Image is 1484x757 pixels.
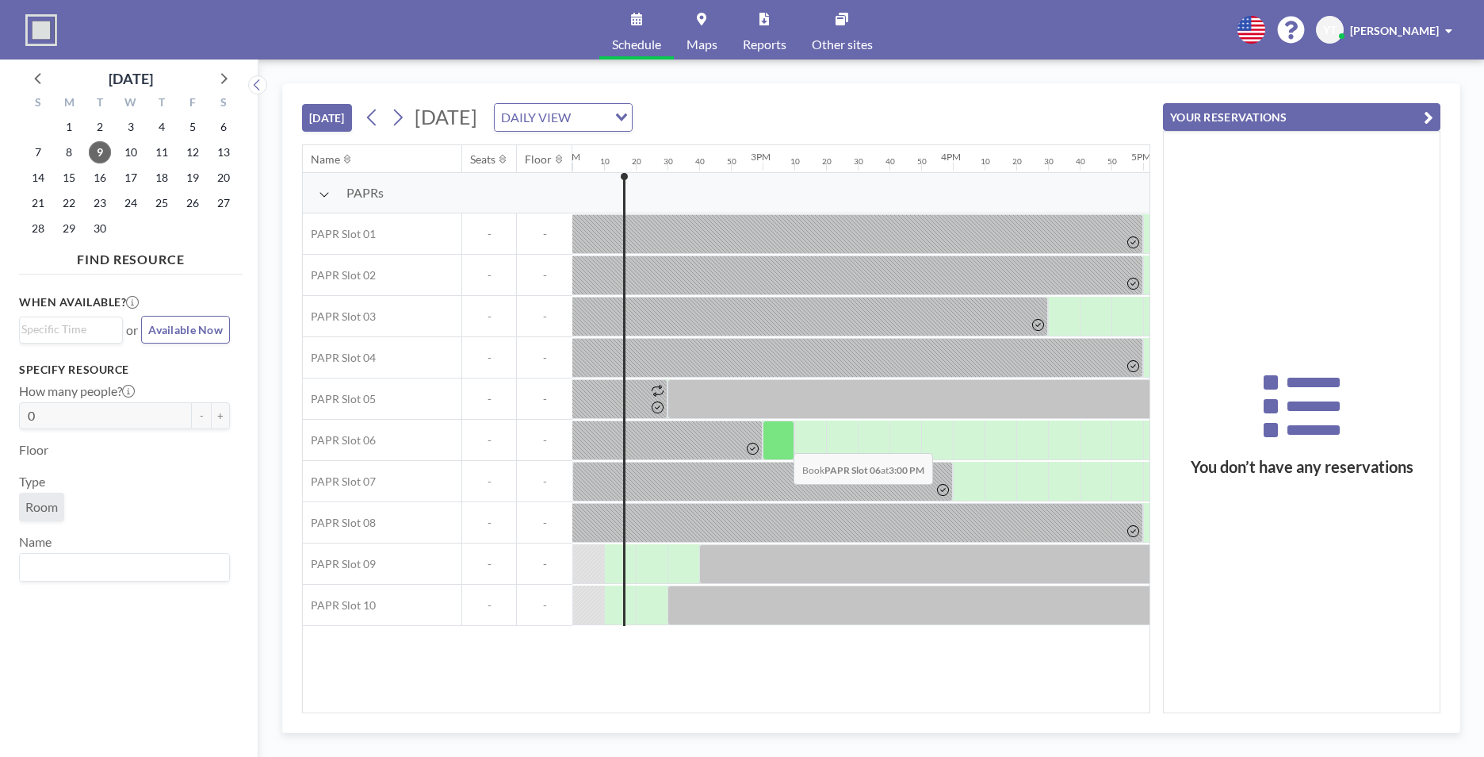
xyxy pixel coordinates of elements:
span: Tuesday, September 30, 2025 [89,217,111,240]
span: - [517,557,572,571]
span: Other sites [812,38,873,51]
span: - [462,309,516,324]
h3: You don’t have any reservations [1164,457,1440,477]
label: How many people? [19,383,135,399]
span: PAPR Slot 07 [303,475,376,489]
span: Saturday, September 27, 2025 [212,192,235,214]
span: - [462,433,516,448]
input: Search for option [21,321,113,338]
button: Available Now [141,316,230,344]
span: Monday, September 29, 2025 [58,217,80,240]
span: Thursday, September 11, 2025 [151,141,173,163]
img: organization-logo [25,14,57,46]
span: Tuesday, September 23, 2025 [89,192,111,214]
span: - [517,392,572,406]
span: Book at [794,453,933,485]
b: PAPR Slot 06 [824,464,881,476]
span: Saturday, September 13, 2025 [212,141,235,163]
span: Monday, September 15, 2025 [58,167,80,189]
span: Wednesday, September 10, 2025 [120,141,142,163]
span: Tuesday, September 9, 2025 [89,141,111,163]
label: Name [19,534,52,550]
span: Sunday, September 28, 2025 [27,217,49,240]
span: - [462,516,516,530]
span: PAPR Slot 01 [303,227,376,241]
label: Type [19,474,45,490]
span: Monday, September 8, 2025 [58,141,80,163]
span: - [462,392,516,406]
span: Monday, September 22, 2025 [58,192,80,214]
span: YT [1323,23,1337,37]
div: 20 [1012,156,1022,167]
span: - [462,227,516,241]
span: PAPR Slot 08 [303,516,376,530]
div: 50 [727,156,736,167]
span: - [517,227,572,241]
span: Wednesday, September 17, 2025 [120,167,142,189]
h4: FIND RESOURCE [19,245,243,267]
span: Thursday, September 25, 2025 [151,192,173,214]
div: 30 [664,156,673,167]
span: - [517,598,572,613]
span: Friday, September 26, 2025 [182,192,204,214]
b: 3:00 PM [889,464,924,476]
div: T [146,94,177,114]
span: Schedule [612,38,661,51]
div: Search for option [495,104,632,131]
span: - [517,433,572,448]
span: - [517,351,572,365]
span: Sunday, September 21, 2025 [27,192,49,214]
div: 10 [600,156,610,167]
span: PAPR Slot 05 [303,392,376,406]
span: Thursday, September 4, 2025 [151,116,173,138]
span: Room [25,499,58,515]
label: Floor [19,442,48,458]
span: Sunday, September 7, 2025 [27,141,49,163]
span: Reports [743,38,786,51]
div: 3PM [751,151,771,163]
div: M [54,94,85,114]
div: Search for option [20,554,229,581]
div: 40 [1076,156,1085,167]
span: Saturday, September 20, 2025 [212,167,235,189]
span: Friday, September 19, 2025 [182,167,204,189]
span: Available Now [148,323,223,336]
div: 30 [854,156,863,167]
input: Search for option [576,107,606,128]
div: S [23,94,54,114]
div: 50 [917,156,927,167]
div: 5PM [1131,151,1151,163]
input: Search for option [21,557,220,578]
span: Thursday, September 18, 2025 [151,167,173,189]
span: [DATE] [415,105,477,129]
div: Name [311,152,340,167]
span: Friday, September 12, 2025 [182,141,204,163]
span: - [462,557,516,571]
span: - [517,475,572,489]
div: 30 [1044,156,1054,167]
span: PAPR Slot 04 [303,351,376,365]
button: - [192,402,211,429]
div: 40 [695,156,705,167]
span: Maps [687,38,717,51]
span: - [517,309,572,324]
span: - [462,475,516,489]
span: - [517,516,572,530]
span: Wednesday, September 3, 2025 [120,116,142,138]
span: - [517,268,572,282]
span: - [462,351,516,365]
span: - [462,598,516,613]
div: 20 [822,156,832,167]
span: DAILY VIEW [498,107,574,128]
span: Tuesday, September 2, 2025 [89,116,111,138]
span: - [462,268,516,282]
div: T [85,94,116,114]
div: W [116,94,147,114]
span: Friday, September 5, 2025 [182,116,204,138]
div: 4PM [941,151,961,163]
div: Search for option [20,317,122,341]
span: Tuesday, September 16, 2025 [89,167,111,189]
span: or [126,322,138,338]
span: PAPR Slot 02 [303,268,376,282]
span: Wednesday, September 24, 2025 [120,192,142,214]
